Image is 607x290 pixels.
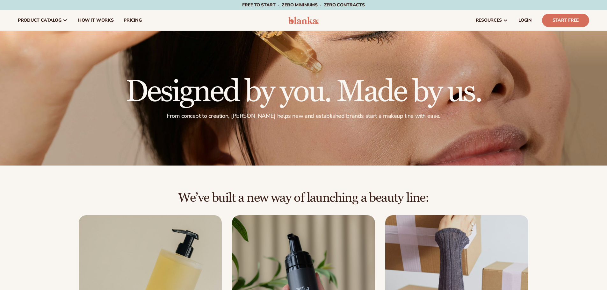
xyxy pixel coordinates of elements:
img: logo [288,17,319,24]
a: resources [471,10,513,31]
h1: Designed by you. Made by us. [126,77,481,107]
span: How It Works [78,18,114,23]
span: resources [476,18,502,23]
span: Free to start · ZERO minimums · ZERO contracts [242,2,365,8]
a: How It Works [73,10,119,31]
a: product catalog [13,10,73,31]
span: pricing [124,18,141,23]
span: LOGIN [518,18,532,23]
p: From concept to creation, [PERSON_NAME] helps new and established brands start a makeup line with... [126,112,481,120]
span: product catalog [18,18,61,23]
h2: We’ve built a new way of launching a beauty line: [18,191,589,205]
a: Start Free [542,14,589,27]
a: LOGIN [513,10,537,31]
a: pricing [119,10,147,31]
